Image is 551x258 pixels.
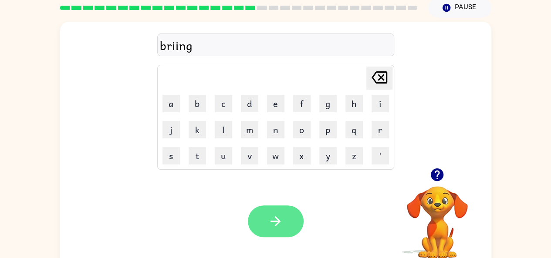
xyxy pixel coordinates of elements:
button: h [345,95,363,112]
button: ' [372,147,389,164]
button: v [241,147,258,164]
button: p [319,121,337,138]
button: d [241,95,258,112]
button: q [345,121,363,138]
button: l [215,121,232,138]
button: g [319,95,337,112]
button: f [293,95,311,112]
button: t [189,147,206,164]
button: x [293,147,311,164]
button: u [215,147,232,164]
button: j [162,121,180,138]
button: n [267,121,284,138]
button: c [215,95,232,112]
button: s [162,147,180,164]
button: z [345,147,363,164]
button: a [162,95,180,112]
button: b [189,95,206,112]
button: i [372,95,389,112]
button: o [293,121,311,138]
button: m [241,121,258,138]
button: r [372,121,389,138]
button: y [319,147,337,164]
div: briing [160,36,392,54]
button: w [267,147,284,164]
button: e [267,95,284,112]
button: k [189,121,206,138]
